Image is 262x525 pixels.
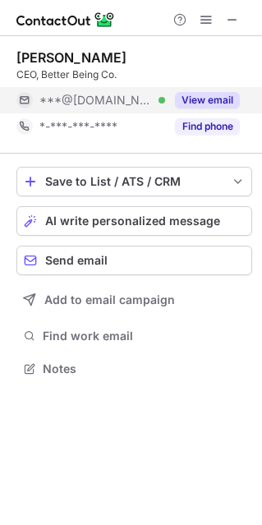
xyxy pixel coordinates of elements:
[16,49,126,66] div: [PERSON_NAME]
[16,246,252,275] button: Send email
[45,214,220,228] span: AI write personalized message
[44,293,175,306] span: Add to email campaign
[43,329,246,343] span: Find work email
[16,167,252,196] button: save-profile-one-click
[43,362,246,376] span: Notes
[16,67,252,82] div: CEO, Better Being Co.
[39,93,153,108] span: ***@[DOMAIN_NAME]
[16,10,115,30] img: ContactOut v5.3.10
[175,92,240,108] button: Reveal Button
[16,206,252,236] button: AI write personalized message
[45,175,223,188] div: Save to List / ATS / CRM
[16,285,252,315] button: Add to email campaign
[45,254,108,267] span: Send email
[16,325,252,348] button: Find work email
[16,357,252,380] button: Notes
[175,118,240,135] button: Reveal Button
